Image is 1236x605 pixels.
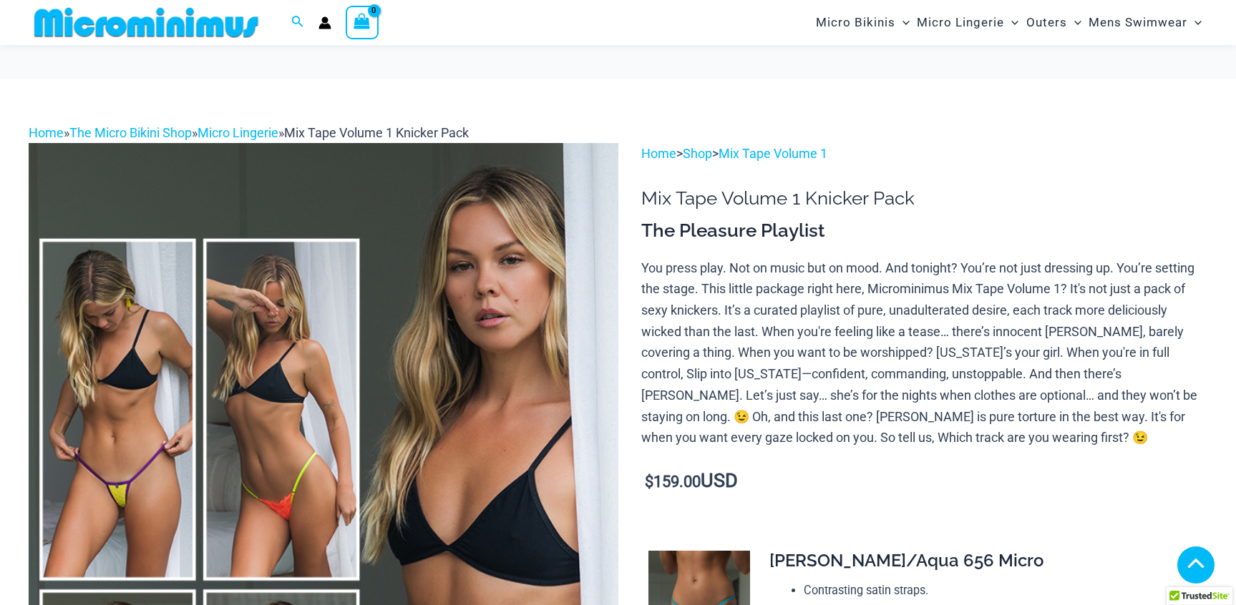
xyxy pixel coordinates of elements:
span: Micro Bikinis [816,4,895,41]
p: USD [641,471,1207,493]
a: Mix Tape Volume 1 [719,146,827,161]
span: » » » [29,125,469,140]
li: Contrasting satin straps. [804,580,1196,601]
a: Mens SwimwearMenu ToggleMenu Toggle [1085,4,1205,41]
a: Account icon link [318,16,331,29]
nav: Site Navigation [810,2,1207,43]
span: Mens Swimwear [1089,4,1187,41]
span: Menu Toggle [1187,4,1202,41]
h3: The Pleasure Playlist [641,219,1207,243]
span: Menu Toggle [1004,4,1018,41]
a: Shop [683,146,712,161]
a: Micro BikinisMenu ToggleMenu Toggle [812,4,913,41]
a: Home [641,146,676,161]
a: Search icon link [291,14,304,31]
span: Micro Lingerie [917,4,1004,41]
span: $ [645,473,653,491]
bdi: 159.00 [645,473,701,491]
a: OutersMenu ToggleMenu Toggle [1023,4,1085,41]
a: Home [29,125,64,140]
a: Micro LingerieMenu ToggleMenu Toggle [913,4,1022,41]
a: View Shopping Cart, empty [346,6,379,39]
p: > > [641,143,1207,164]
a: Micro Lingerie [198,125,278,140]
span: Mix Tape Volume 1 Knicker Pack [284,125,469,140]
img: MM SHOP LOGO FLAT [29,6,264,39]
span: Outers [1026,4,1067,41]
h1: Mix Tape Volume 1 Knicker Pack [641,187,1207,210]
p: You press play. Not on music but on mood. And tonight? You’re not just dressing up. You’re settin... [641,257,1207,448]
span: [PERSON_NAME]/Aqua 656 Micro [769,550,1043,571]
span: Menu Toggle [895,4,910,41]
span: Menu Toggle [1067,4,1081,41]
a: The Micro Bikini Shop [69,125,192,140]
